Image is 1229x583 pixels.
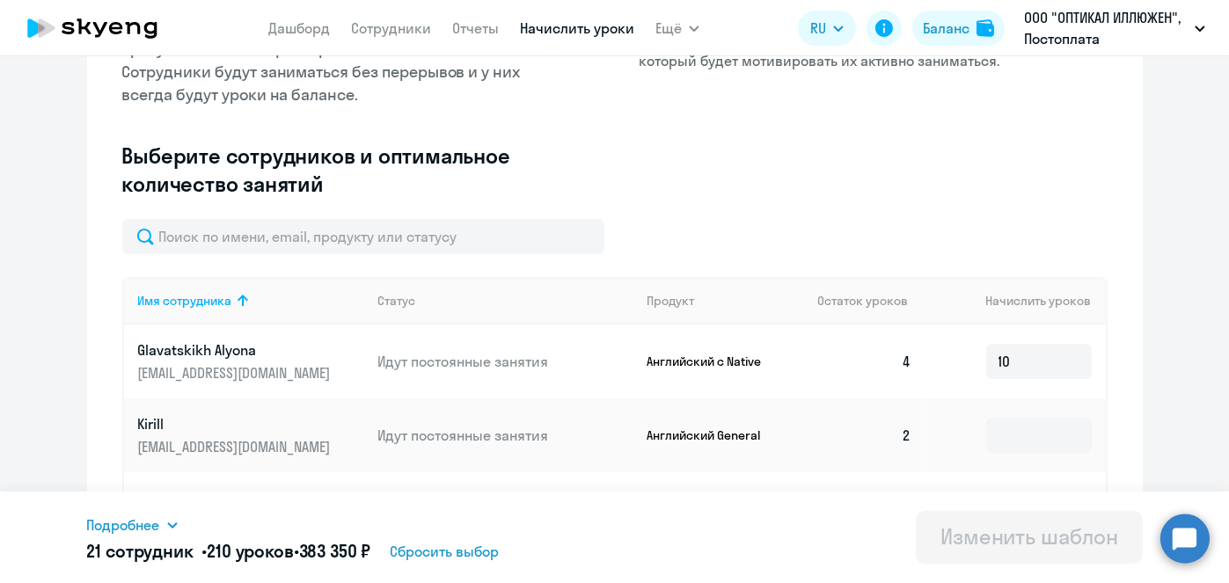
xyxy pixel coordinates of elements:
p: Как только у сотрудника закончатся уроки на балансе, мы сразу же начислим фиксированное количеств... [122,15,567,106]
a: Сотрудники [351,19,431,37]
p: Идут постоянные занятия [377,426,633,445]
div: Имя сотрудника [138,293,232,309]
input: Поиск по имени, email, продукту или статусу [122,219,604,254]
div: Остаток уроков [817,293,926,309]
a: Отчеты [452,19,499,37]
span: 383 350 ₽ [299,540,371,562]
button: RU [798,11,856,46]
td: 4 [803,324,926,398]
p: ООО "ОПТИКАЛ ИЛЛЮЖЕН", Постоплата [1024,7,1188,49]
div: Изменить шаблон [940,522,1118,550]
p: Kirill [138,414,335,434]
p: Glavatskikh Alyona [138,340,335,360]
div: Статус [377,293,415,309]
p: [EMAIL_ADDRESS][DOMAIN_NAME] [138,363,335,383]
p: [EMAIL_ADDRESS][DOMAIN_NAME] [138,437,335,456]
span: RU [810,18,826,39]
span: 210 уроков [207,540,294,562]
a: Дашборд [268,19,330,37]
div: Продукт [647,293,694,309]
td: 2 [803,398,926,472]
div: Баланс [923,18,969,39]
span: Подробнее [87,514,160,536]
p: Английский с Native [647,353,779,369]
div: Имя сотрудника [138,293,364,309]
p: [PERSON_NAME] [138,488,335,507]
a: Glavatskikh Alyona[EMAIL_ADDRESS][DOMAIN_NAME] [138,340,364,383]
div: Продукт [647,293,803,309]
h3: Выберите сотрудников и оптимальное количество занятий [122,142,567,198]
img: balance [977,19,994,37]
div: Статус [377,293,633,309]
span: Остаток уроков [817,293,908,309]
p: Английский General [647,427,779,443]
button: ООО "ОПТИКАЛ ИЛЛЮЖЕН", Постоплата [1015,7,1214,49]
td: 7 [803,472,926,546]
a: Начислить уроки [520,19,634,37]
button: Балансbalance [912,11,1005,46]
span: Ещё [655,18,682,39]
span: Сбросить выбор [390,541,499,562]
h5: 21 сотрудник • • [87,539,371,564]
a: [PERSON_NAME][EMAIL_ADDRESS][DOMAIN_NAME] [138,488,364,530]
button: Изменить шаблон [916,511,1143,564]
button: Ещё [655,11,699,46]
a: Kirill[EMAIL_ADDRESS][DOMAIN_NAME] [138,414,364,456]
th: Начислить уроков [925,277,1105,324]
p: Идут постоянные занятия [377,352,633,371]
